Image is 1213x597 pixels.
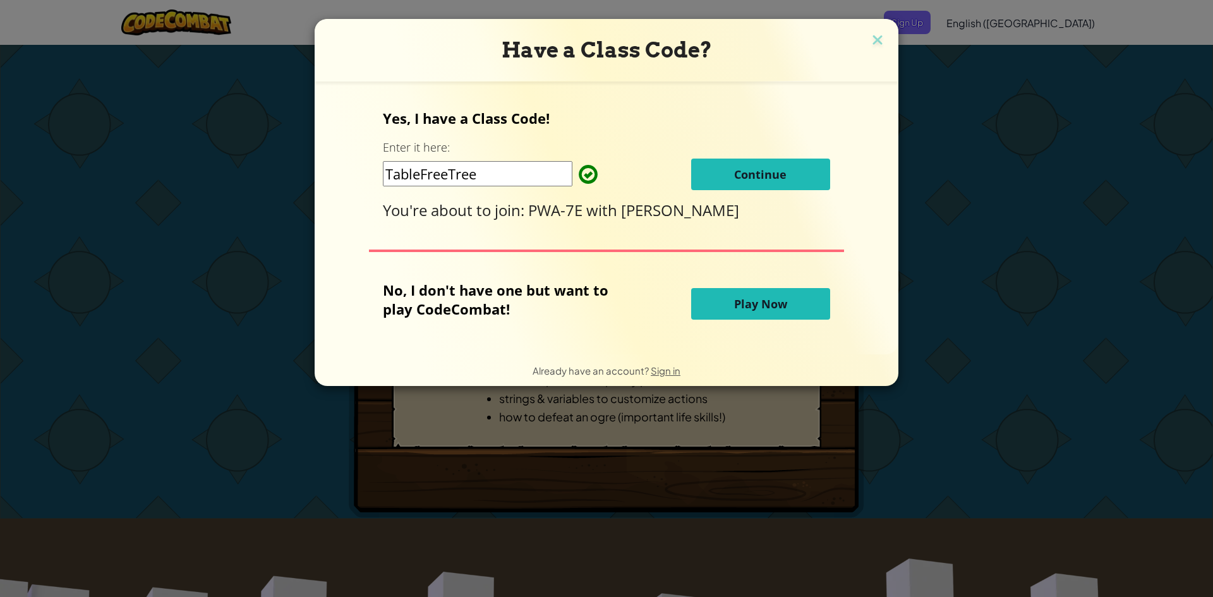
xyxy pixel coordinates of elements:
[383,200,528,220] span: You're about to join:
[528,200,586,220] span: PWA-7E
[651,365,680,377] a: Sign in
[691,159,830,190] button: Continue
[533,365,651,377] span: Already have an account?
[383,280,627,318] p: No, I don't have one but want to play CodeCombat!
[621,200,739,220] span: [PERSON_NAME]
[502,37,712,63] span: Have a Class Code?
[869,32,886,51] img: close icon
[734,296,787,311] span: Play Now
[383,109,830,128] p: Yes, I have a Class Code!
[383,140,450,155] label: Enter it here:
[586,200,621,220] span: with
[691,288,830,320] button: Play Now
[734,167,787,182] span: Continue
